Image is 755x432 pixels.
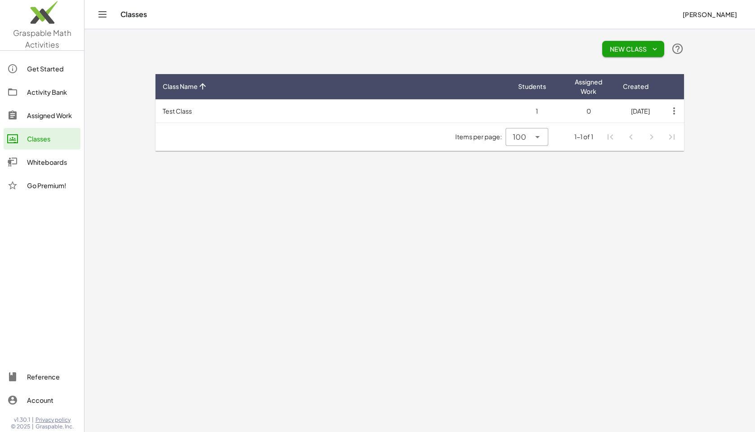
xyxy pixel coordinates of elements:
a: Account [4,389,80,411]
a: Reference [4,366,80,388]
span: 100 [513,132,526,142]
div: Account [27,395,77,406]
span: Items per page: [455,132,506,141]
button: [PERSON_NAME] [675,6,744,22]
span: [PERSON_NAME] [682,10,737,18]
span: © 2025 [11,423,30,430]
span: v1.30.1 [14,416,30,423]
div: Reference [27,371,77,382]
nav: Pagination Navigation [600,127,682,147]
div: Get Started [27,63,77,74]
a: Whiteboards [4,151,80,173]
a: Activity Bank [4,81,80,103]
span: Students [518,82,546,91]
a: Get Started [4,58,80,79]
button: Toggle navigation [95,7,110,22]
td: [DATE] [614,99,666,123]
span: | [32,416,34,423]
a: Privacy policy [36,416,74,423]
a: Classes [4,128,80,150]
span: Assigned Work [570,77,607,96]
span: Graspable, Inc. [36,423,74,430]
span: Class Name [163,82,198,91]
span: | [32,423,34,430]
span: Created [623,82,648,91]
div: 1-1 of 1 [574,132,593,141]
div: Whiteboards [27,157,77,168]
a: Assigned Work [4,105,80,126]
td: Test Class [155,99,511,123]
div: Go Premium! [27,180,77,191]
span: Graspable Math Activities [13,28,71,49]
div: Assigned Work [27,110,77,121]
span: 0 [586,107,591,115]
span: New Class [609,45,657,53]
div: Classes [27,133,77,144]
div: Activity Bank [27,87,77,97]
button: New Class [602,41,664,57]
td: 1 [511,99,563,123]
